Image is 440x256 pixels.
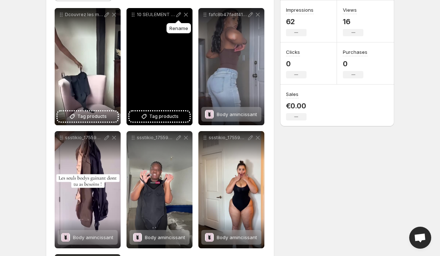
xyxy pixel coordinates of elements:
[217,111,257,117] span: Body amincissant
[286,17,313,26] p: 62
[286,101,307,110] p: €0.00
[73,234,113,240] span: Body amincissant
[137,135,175,141] p: ssstikio_1755965580440
[55,8,121,125] div: Dcouvrez les meilleurs bodys gainants du moment Confortable et lgant dans toutes vos tenues bodys...
[77,113,107,120] span: Tag products
[286,48,300,56] h3: Clicks
[137,12,175,18] p: 10 SEULEMENT aujourdhui sur votre premire commande les filles sumerbody women sport magnifique ga...
[343,48,367,56] h3: Purchases
[209,12,247,18] p: fafc8b47fadf41f0a4c6814eb843fcd3HD-720p-16Mbps-52425459
[409,227,431,249] div: Open chat
[145,234,185,240] span: Body amincissant
[58,111,118,122] button: Tag products
[198,131,264,248] div: ssstikio_1755966003847Body amincissantBody amincissant
[343,59,367,68] p: 0
[55,131,121,248] div: ssstikio_1755971100878Body amincissantBody amincissant
[129,111,190,122] button: Tag products
[343,17,363,26] p: 16
[217,234,257,240] span: Body amincissant
[209,135,247,141] p: ssstikio_1755966003847
[286,90,298,98] h3: Sales
[286,59,307,68] p: 0
[149,113,179,120] span: Tag products
[286,6,313,14] h3: Impressions
[198,8,264,125] div: fafc8b47fadf41f0a4c6814eb843fcd3HD-720p-16Mbps-52425459Body amincissantBody amincissant
[126,131,192,248] div: ssstikio_1755965580440Body amincissantBody amincissant
[343,6,357,14] h3: Views
[126,8,192,125] div: 10 SEULEMENT aujourdhui sur votre premire commande les filles sumerbody women sport magnifique ga...
[65,135,103,141] p: ssstikio_1755971100878
[65,12,103,18] p: Dcouvrez les meilleurs bodys gainants du moment Confortable et lgant dans toutes vos tenues bodys...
